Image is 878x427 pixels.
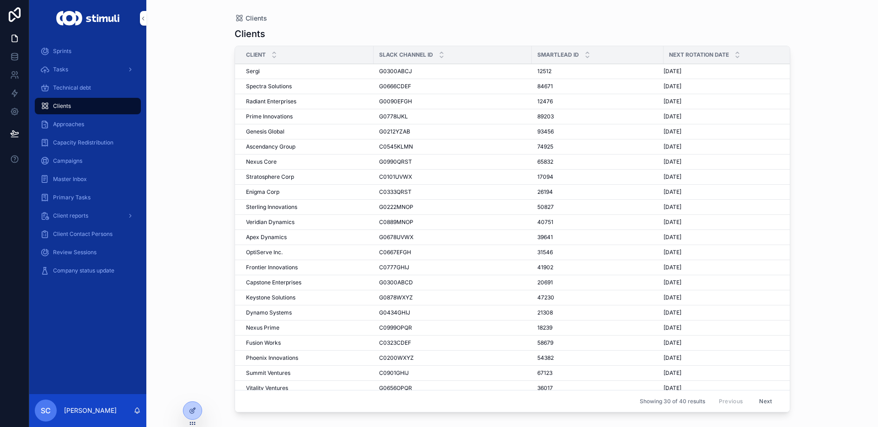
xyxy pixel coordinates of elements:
[537,83,658,90] a: 84671
[53,212,88,219] span: Client reports
[664,294,793,301] a: [DATE]
[246,249,368,256] a: OptiServe Inc.
[246,128,368,135] a: Genesis Global
[537,98,553,105] span: 12476
[35,98,141,114] a: Clients
[537,98,658,105] a: 12476
[246,68,368,75] a: Sergi
[379,294,413,301] span: G0878WXYZ
[379,309,526,316] a: G0434GHIJ
[246,309,368,316] a: Dynamo Systems
[379,68,526,75] a: G0300ABCJ
[53,249,96,256] span: Review Sessions
[379,384,412,392] span: G0656OPQR
[246,234,368,241] a: Apex Dynamics
[537,249,658,256] a: 31546
[246,98,296,105] span: Radiant Enterprises
[246,14,267,23] span: Clients
[664,158,681,165] span: [DATE]
[664,68,793,75] a: [DATE]
[379,234,413,241] span: G0678UVWX
[246,294,295,301] span: Keystone Solutions
[379,354,526,362] a: C0200WXYZ
[246,339,281,347] span: Fusion Works
[379,188,526,196] a: C0333QRST
[41,405,51,416] span: SC
[537,339,658,347] a: 58679
[537,234,658,241] a: 39641
[537,173,553,181] span: 17094
[537,354,554,362] span: 54382
[664,309,793,316] a: [DATE]
[664,83,793,90] a: [DATE]
[537,128,554,135] span: 93456
[537,294,658,301] a: 47230
[379,173,526,181] a: C0101UVWX
[664,173,793,181] a: [DATE]
[379,324,412,331] span: C0999OPQR
[379,279,413,286] span: G0300ABCD
[664,188,681,196] span: [DATE]
[246,98,368,105] a: Radiant Enterprises
[35,153,141,169] a: Campaigns
[35,189,141,206] a: Primary Tasks
[53,121,84,128] span: Approaches
[246,279,301,286] span: Capstone Enterprises
[664,264,793,271] a: [DATE]
[537,68,658,75] a: 12512
[35,116,141,133] a: Approaches
[35,61,141,78] a: Tasks
[246,203,297,211] span: Sterling Innovations
[537,279,658,286] a: 20691
[379,339,411,347] span: C0323CDEF
[35,262,141,279] a: Company status update
[53,176,87,183] span: Master Inbox
[246,324,279,331] span: Nexus Prime
[246,369,368,377] a: Summit Ventures
[64,406,117,415] p: [PERSON_NAME]
[664,264,681,271] span: [DATE]
[537,249,553,256] span: 31546
[379,51,433,59] span: Slack Channel ID
[379,219,413,226] span: C0889MNOP
[379,234,526,241] a: G0678UVWX
[246,354,368,362] a: Phoenix Innovations
[246,219,368,226] a: Veridian Dynamics
[537,51,579,59] span: Smartlead ID
[246,264,298,271] span: Frontier Innovations
[664,369,681,377] span: [DATE]
[669,51,729,59] span: Next Rotation Date
[379,264,409,271] span: C0777GHIJ
[246,354,298,362] span: Phoenix Innovations
[664,113,793,120] a: [DATE]
[379,143,526,150] a: C0545KLMN
[664,219,681,226] span: [DATE]
[379,128,526,135] a: G0212YZAB
[664,249,793,256] a: [DATE]
[246,158,368,165] a: Nexus Core
[35,171,141,187] a: Master Inbox
[537,83,553,90] span: 84671
[537,128,658,135] a: 93456
[246,158,277,165] span: Nexus Core
[664,98,681,105] span: [DATE]
[379,249,411,256] span: C0667EFGH
[664,98,793,105] a: [DATE]
[53,48,71,55] span: Sprints
[379,264,526,271] a: C0777GHIJ
[379,83,411,90] span: G0666CDEF
[537,113,658,120] a: 89203
[379,143,413,150] span: C0545KLMN
[379,188,412,196] span: C0333QRST
[35,226,141,242] a: Client Contact Persons
[537,324,658,331] a: 18239
[35,80,141,96] a: Technical debt
[379,369,526,377] a: C0901GHIJ
[664,128,793,135] a: [DATE]
[246,384,368,392] a: Vitality Ventures
[537,384,553,392] span: 36017
[246,309,292,316] span: Dynamo Systems
[35,43,141,59] a: Sprints
[379,219,526,226] a: C0889MNOP
[537,384,658,392] a: 36017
